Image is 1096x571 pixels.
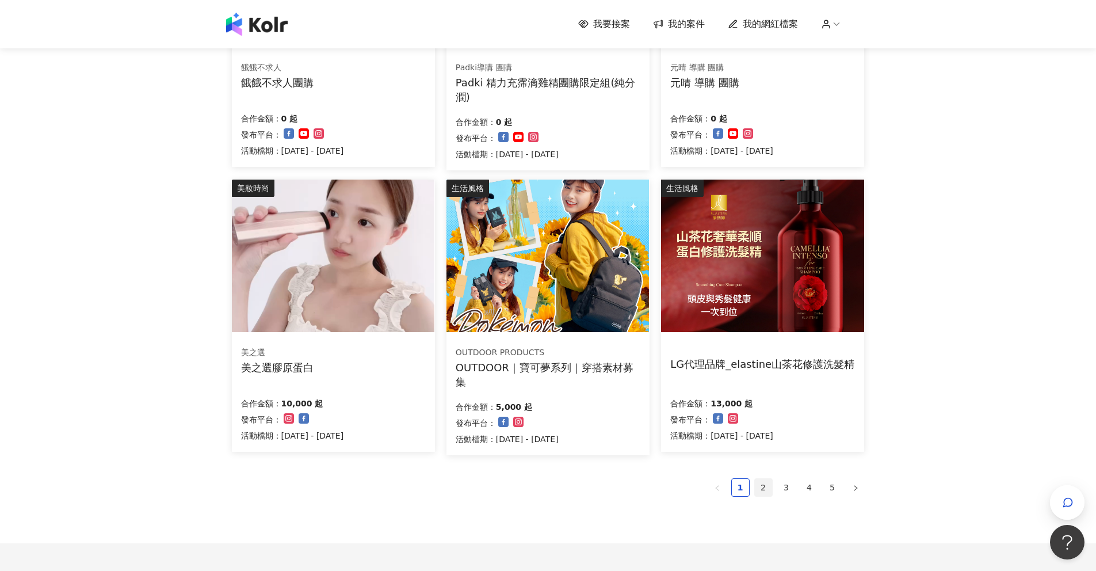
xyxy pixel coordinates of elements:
[281,112,298,125] p: 0 起
[711,112,727,125] p: 0 起
[456,347,640,359] div: OUTDOOR PRODUCTS
[653,18,705,31] a: 我的案件
[777,478,796,497] li: 3
[708,478,727,497] li: Previous Page
[714,485,721,492] span: left
[241,397,281,410] p: 合作金額：
[241,128,281,142] p: 發布平台：
[778,479,795,496] a: 3
[456,147,559,161] p: 活動檔期：[DATE] - [DATE]
[281,397,323,410] p: 10,000 起
[456,62,640,74] div: Padki導購 團購
[708,478,727,497] button: left
[241,360,314,375] div: 美之選膠原蛋白
[232,180,434,332] img: 美之選膠原蛋白送RF美容儀
[670,128,711,142] p: 發布平台：
[232,180,274,197] div: 美妝時尚
[241,144,344,158] p: 活動檔期：[DATE] - [DATE]
[496,400,532,414] p: 5,000 起
[661,180,704,197] div: 生活風格
[728,18,798,31] a: 我的網紅檔案
[226,13,288,36] img: logo
[456,400,496,414] p: 合作金額：
[241,75,314,90] div: 餓餓不求人團購
[743,18,798,31] span: 我的網紅檔案
[456,360,640,389] div: OUTDOOR｜寶可夢系列｜穿搭素材募集
[593,18,630,31] span: 我要接案
[670,112,711,125] p: 合作金額：
[241,112,281,125] p: 合作金額：
[446,180,649,332] img: 【OUTDOOR】寶可夢系列
[846,478,865,497] button: right
[456,131,496,145] p: 發布平台：
[456,416,496,430] p: 發布平台：
[241,429,344,443] p: 活動檔期：[DATE] - [DATE]
[496,115,513,129] p: 0 起
[731,478,750,497] li: 1
[670,397,711,410] p: 合作金額：
[1050,525,1084,559] iframe: Help Scout Beacon - Open
[670,429,773,443] p: 活動檔期：[DATE] - [DATE]
[800,478,819,497] li: 4
[241,347,314,359] div: 美之選
[824,479,841,496] a: 5
[241,62,314,74] div: 餓餓不求人
[670,62,739,74] div: 元晴 導購 團購
[823,478,842,497] li: 5
[670,357,854,371] div: LG代理品牌_elastine山茶花修護洗髮精
[456,115,496,129] p: 合作金額：
[670,144,773,158] p: 活動檔期：[DATE] - [DATE]
[670,413,711,427] p: 發布平台：
[711,397,753,410] p: 13,000 起
[732,479,749,496] a: 1
[755,479,772,496] a: 2
[852,485,859,492] span: right
[661,180,864,332] img: elastine山茶花奢華柔順蛋白修護洗髮精
[668,18,705,31] span: 我的案件
[801,479,818,496] a: 4
[754,478,773,497] li: 2
[456,75,640,104] div: Padki 精力充霈滴雞精團購限定組(純分潤)
[670,75,739,90] div: 元晴 導購 團購
[578,18,630,31] a: 我要接案
[241,413,281,427] p: 發布平台：
[846,478,865,497] li: Next Page
[446,180,489,197] div: 生活風格
[456,432,559,446] p: 活動檔期：[DATE] - [DATE]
